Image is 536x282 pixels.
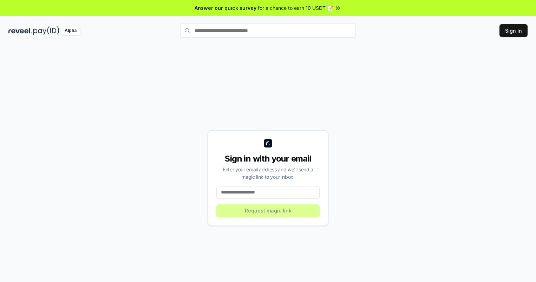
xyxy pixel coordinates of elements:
span: for a chance to earn 10 USDT 📝 [258,4,333,12]
div: Alpha [61,26,80,35]
img: logo_small [264,139,272,147]
img: reveel_dark [8,26,32,35]
button: Sign In [499,24,528,37]
span: Answer our quick survey [195,4,256,12]
img: pay_id [33,26,59,35]
div: Sign in with your email [216,153,320,164]
div: Enter your email address and we’ll send a magic link to your inbox. [216,166,320,181]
